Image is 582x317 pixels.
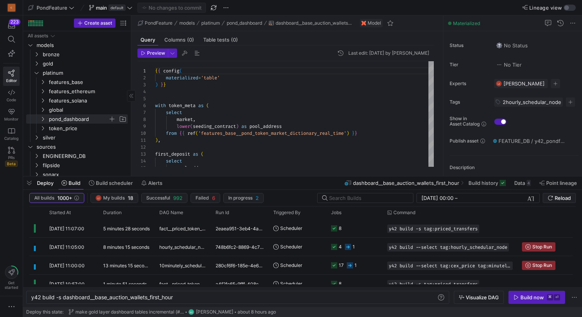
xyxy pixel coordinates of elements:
[203,37,238,42] span: Table tests
[3,67,20,86] a: Editor
[159,275,206,293] span: fact__priced_token_transfers
[273,210,301,215] span: Triggered By
[43,59,127,68] span: gold
[453,20,480,26] span: Materialized
[155,151,190,157] span: first_deposit
[331,210,341,215] span: Jobs
[498,138,566,144] span: FEATURE_DB / y42_pondfeature_main / DASHBOARD__BASE_AUCTION_WALLETS_FIRST_HOUR
[49,210,71,215] span: Started At
[361,21,366,25] img: undefined
[87,3,134,13] button: maindefault
[393,210,415,215] span: Command
[491,136,568,146] button: FEATURE_DB / y42_pondfeature_main / DASHBOARD__BASE_AUCTION_WALLETS_FIRST_HOUR
[148,180,162,186] span: Alerts
[256,195,259,201] span: 2
[179,130,182,136] span: {
[508,291,565,304] button: Build now⌘⏎
[496,42,528,49] span: No Status
[161,82,163,88] span: }
[346,130,349,136] span: )
[280,219,302,237] span: Scheduler
[137,49,168,58] button: Preview
[216,210,229,215] span: Run Id
[137,102,146,109] div: 6
[85,176,136,190] button: Build scheduler
[43,133,127,142] span: silver
[187,130,196,136] span: ref
[69,180,80,186] span: Build
[166,130,177,136] span: from
[339,275,341,293] div: 8
[159,257,206,275] span: 10minutely_schedular_node
[267,18,355,28] button: dashboard__base_auction_wallets_first_hour
[201,75,220,81] span: 'table'
[75,309,184,315] span: make gold layer dashboard tables incremental (#27)
[193,116,196,122] span: ,
[137,137,146,144] div: 11
[187,37,194,42] span: (0)
[450,165,579,170] p: Description
[26,96,128,105] div: Press SPACE to select this row.
[503,99,561,105] span: 2hourly_schedular_node
[90,193,138,203] button: LZMy builds18
[84,20,112,26] span: Create asset
[352,130,355,136] span: }
[520,294,544,300] div: Build now
[196,309,233,315] span: [PERSON_NAME]
[155,102,166,109] span: with
[26,68,128,77] div: Press SPACE to select this row.
[26,170,128,179] div: Press SPACE to select this row.
[137,116,146,123] div: 8
[212,195,215,201] span: 6
[198,102,204,109] span: as
[496,81,502,87] div: LZ
[141,193,187,203] button: Successful992
[137,144,146,151] div: 12
[177,116,193,122] span: market
[159,238,206,256] span: hourly_schedular_node
[191,193,220,203] button: Failed6
[43,69,127,77] span: platinum
[137,109,146,116] div: 7
[5,280,18,290] span: Get started
[166,109,182,116] span: select
[496,62,502,68] img: No tier
[532,244,552,250] span: Stop Run
[103,210,122,215] span: Duration
[547,294,553,300] kbd: ⌘
[227,20,262,26] span: pond_dashboard
[29,193,84,203] button: All builds1000+
[137,95,146,102] div: 5
[190,123,193,129] span: (
[196,130,198,136] span: (
[177,165,209,171] span: pool_address
[34,195,54,201] span: All builds
[3,105,20,124] a: Monitor
[28,33,48,39] div: All assets
[193,123,236,129] span: seeding_contract
[280,256,302,274] span: Scheduler
[95,195,102,201] div: LZ
[280,275,302,293] span: Scheduler
[209,165,212,171] span: ,
[137,130,146,137] div: 10
[201,20,220,26] span: platinum
[249,123,282,129] span: pool_address
[37,5,67,11] span: PondFeature
[454,291,504,304] button: Visualize DAG
[532,263,552,268] span: Stop Run
[237,309,276,315] span: about 8 hours ago
[37,180,54,186] span: Deploy
[74,18,115,28] button: Create asset
[496,42,502,49] img: No status
[8,155,15,160] span: PRs
[353,238,355,256] div: 1
[465,176,509,190] button: Build history
[26,87,128,96] div: Press SPACE to select this row.
[333,130,346,136] span: time'
[146,195,170,201] span: Successful
[26,151,128,161] div: Press SPACE to select this row.
[137,151,146,158] div: 13
[211,219,269,237] div: 2eaea951-3eb4-4a7a-a45e-e2ec87bf09cd
[339,238,342,256] div: 4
